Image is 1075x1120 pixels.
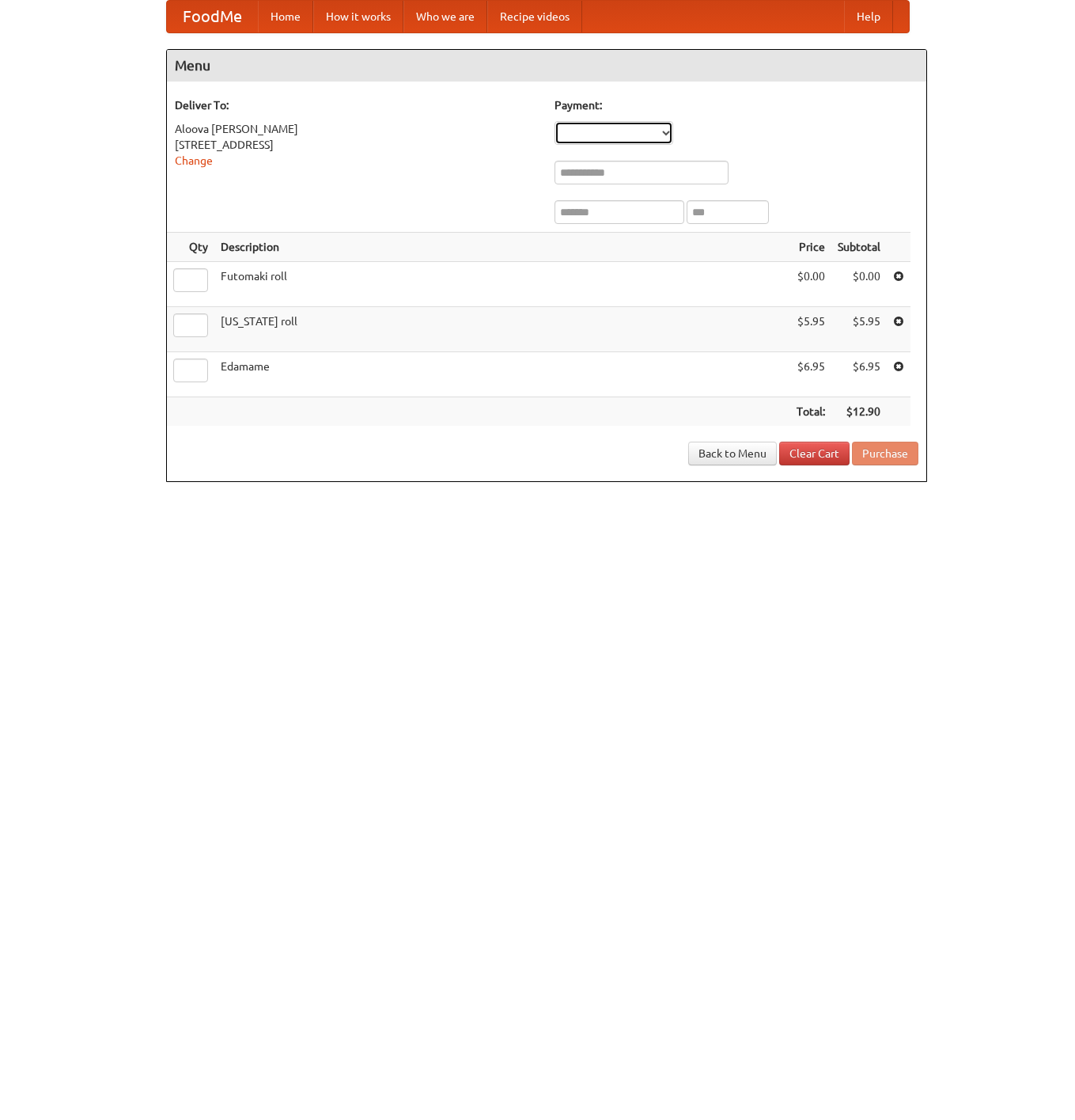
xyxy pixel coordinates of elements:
th: Total: [790,397,831,427]
td: $5.95 [831,307,887,352]
td: $0.00 [831,262,887,307]
td: $6.95 [790,352,831,397]
th: Price [790,233,831,262]
h4: Menu [167,50,926,82]
td: Futomaki roll [214,262,790,307]
a: Help [844,1,893,32]
a: Change [175,154,213,167]
td: Edamame [214,352,790,397]
div: [STREET_ADDRESS] [175,137,539,153]
td: $6.95 [831,352,887,397]
th: $12.90 [831,397,887,427]
h5: Payment: [555,97,918,113]
a: Who we are [403,1,487,32]
th: Subtotal [831,233,887,262]
td: $5.95 [790,307,831,352]
a: How it works [313,1,403,32]
td: [US_STATE] roll [214,307,790,352]
button: Purchase [852,442,918,465]
a: Recipe videos [487,1,582,32]
th: Description [214,233,790,262]
h5: Deliver To: [175,97,539,113]
td: $0.00 [790,262,831,307]
th: Qty [167,233,214,262]
a: Back to Menu [688,442,777,465]
a: Clear Cart [779,442,850,465]
a: FoodMe [167,1,258,32]
a: Home [258,1,313,32]
div: Aloova [PERSON_NAME] [175,121,539,137]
